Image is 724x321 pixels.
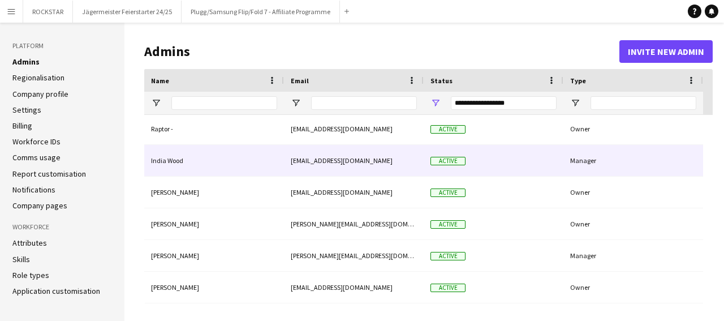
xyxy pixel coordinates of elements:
a: Notifications [12,185,55,195]
span: Active [430,252,466,260]
input: Email Filter Input [311,96,417,110]
div: [EMAIL_ADDRESS][DOMAIN_NAME] [284,272,424,303]
input: Type Filter Input [591,96,696,110]
div: Raptor - [144,113,284,144]
span: Active [430,125,466,134]
a: Attributes [12,238,47,248]
div: Owner [563,113,703,144]
a: Billing [12,121,32,131]
div: [EMAIL_ADDRESS][DOMAIN_NAME] [284,113,424,144]
span: Status [430,76,453,85]
div: [PERSON_NAME][EMAIL_ADDRESS][DOMAIN_NAME] [284,208,424,239]
span: Active [430,220,466,229]
div: Owner [563,177,703,208]
span: Active [430,189,466,197]
a: Admins [12,57,40,67]
a: Comms usage [12,152,61,162]
div: [PERSON_NAME][EMAIL_ADDRESS][DOMAIN_NAME] [284,240,424,271]
div: Owner [563,208,703,239]
button: ROCKSTAR [23,1,73,23]
div: [EMAIL_ADDRESS][DOMAIN_NAME] [284,145,424,176]
h1: Admins [144,43,619,60]
button: Plugg/Samsung Flip/Fold 7 - Affiliate Programme [182,1,340,23]
input: Name Filter Input [171,96,277,110]
div: Manager [563,145,703,176]
a: Company profile [12,89,68,99]
h3: Workforce [12,222,112,232]
span: Name [151,76,169,85]
div: Owner [563,272,703,303]
a: Application customisation [12,286,100,296]
button: Open Filter Menu [151,98,161,108]
div: India Wood [144,145,284,176]
div: [PERSON_NAME] [144,240,284,271]
span: Active [430,284,466,292]
a: Workforce IDs [12,136,61,147]
button: Open Filter Menu [570,98,580,108]
a: Regionalisation [12,72,64,83]
a: Company pages [12,200,67,211]
a: Skills [12,254,30,264]
a: Role types [12,270,49,280]
button: Open Filter Menu [430,98,441,108]
button: Open Filter Menu [291,98,301,108]
span: Active [430,157,466,165]
a: Settings [12,105,41,115]
span: Email [291,76,309,85]
div: Manager [563,240,703,271]
div: [EMAIL_ADDRESS][DOMAIN_NAME] [284,177,424,208]
button: Invite new admin [619,40,713,63]
div: [PERSON_NAME] [144,272,284,303]
span: Type [570,76,586,85]
h3: Platform [12,41,112,51]
div: [PERSON_NAME] [144,208,284,239]
div: [PERSON_NAME] [144,177,284,208]
a: Report customisation [12,169,86,179]
button: Jägermeister Feierstarter 24/25 [73,1,182,23]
